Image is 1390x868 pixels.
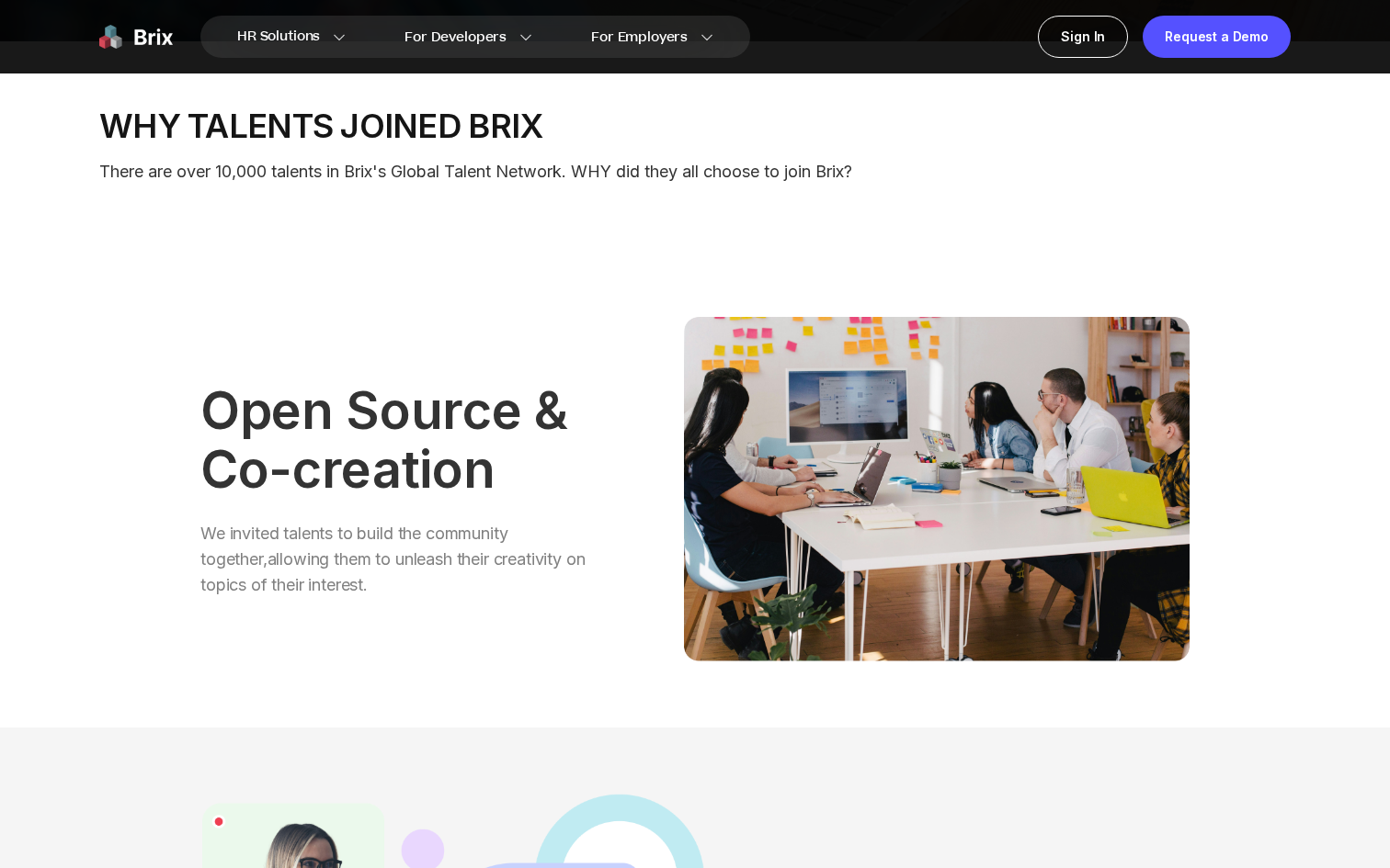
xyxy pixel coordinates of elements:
[1143,16,1291,58] a: Request a Demo
[200,381,587,499] p: Open Source & Co-creation
[404,28,507,47] span: For Developers
[200,521,587,598] p: We invited talents to build the community together,allowing them to unleash their creativity on t...
[237,22,320,51] span: HR Solutions
[1038,16,1128,58] a: Sign In
[99,107,1291,144] p: Why talents joined Brix
[591,28,688,47] span: For Employers
[99,159,1291,185] p: There are over 10,000 talents in Brix's Global Talent Network. WHY did they all choose to join Brix?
